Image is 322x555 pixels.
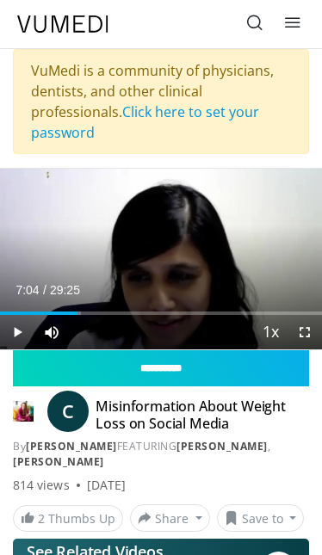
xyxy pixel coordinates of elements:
span: 2 [38,510,45,527]
button: Fullscreen [288,315,322,349]
a: [PERSON_NAME] [13,454,104,469]
span: / [43,283,46,297]
span: 7:04 [15,283,39,297]
div: [DATE] [87,477,126,494]
span: 814 views [13,477,70,494]
img: Dr. Carolynn Francavilla [13,398,34,425]
span: 29:25 [50,283,80,297]
a: [PERSON_NAME] [176,439,268,453]
h4: Misinformation About Weight Loss on Social Media [96,398,302,432]
a: [PERSON_NAME] [26,439,117,453]
button: Share [130,504,210,532]
a: C [47,391,89,432]
button: Save to [217,504,305,532]
a: Click here to set your password [31,102,259,142]
div: VuMedi is a community of physicians, dentists, and other clinical professionals. [13,49,309,154]
div: By FEATURING , [13,439,309,470]
button: Playback Rate [253,315,288,349]
img: VuMedi Logo [17,15,108,33]
a: 2 Thumbs Up [13,505,123,532]
button: Mute [34,315,69,349]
